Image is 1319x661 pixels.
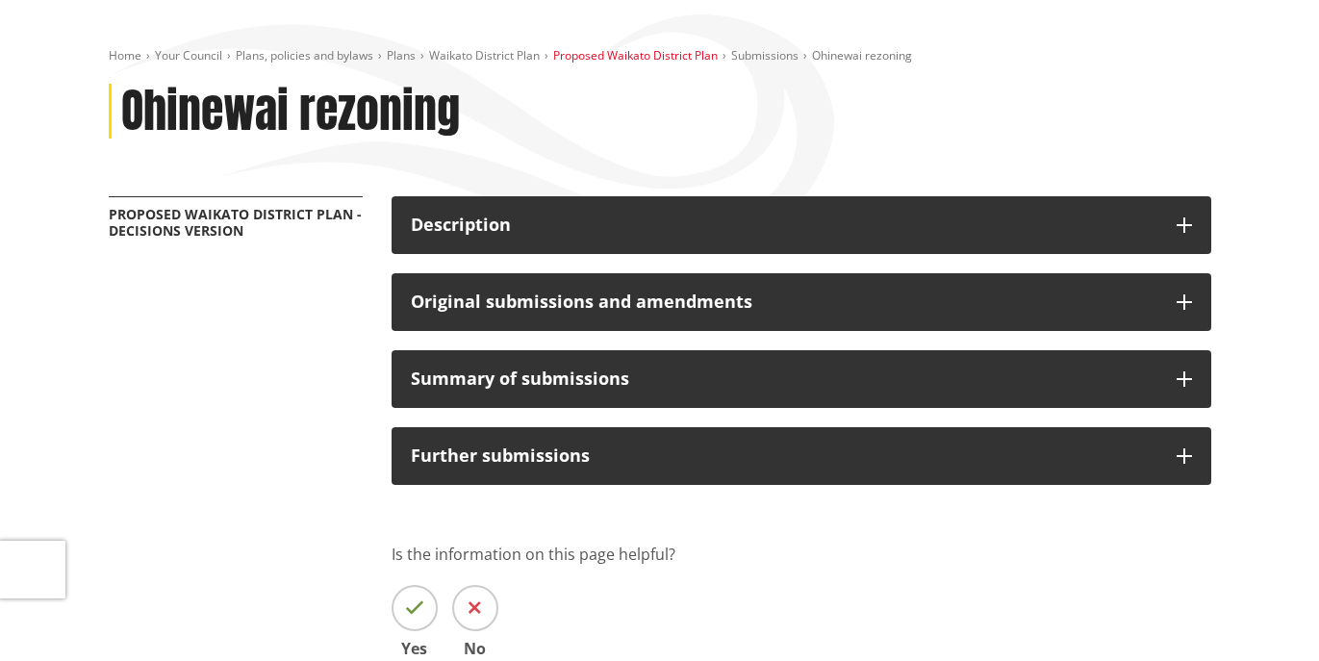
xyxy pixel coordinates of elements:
button: Further submissions [392,427,1211,485]
a: Home [109,47,141,64]
button: Summary of submissions [392,350,1211,408]
h3: Description [411,216,1157,235]
a: Submissions [731,47,799,64]
nav: breadcrumb [109,48,1211,64]
span: Yes [392,641,438,656]
h3: Further submissions [411,446,1157,466]
a: Your Council [155,47,222,64]
h3: Original submissions and amendments [411,292,1157,312]
span: No [452,641,498,656]
span: Ohinewai rezoning [812,47,912,64]
a: Plans [387,47,416,64]
button: Description [392,196,1211,254]
a: Proposed Waikato District Plan [553,47,718,64]
h3: Summary of submissions [411,369,1157,389]
a: Proposed Waikato District Plan - Decisions Version [109,205,362,240]
iframe: Messenger Launcher [1230,580,1300,649]
button: Original submissions and amendments [392,273,1211,331]
a: Plans, policies and bylaws [236,47,373,64]
h1: Ohinewai rezoning [121,84,460,140]
a: Waikato District Plan [429,47,540,64]
p: Is the information on this page helpful? [392,543,1211,566]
